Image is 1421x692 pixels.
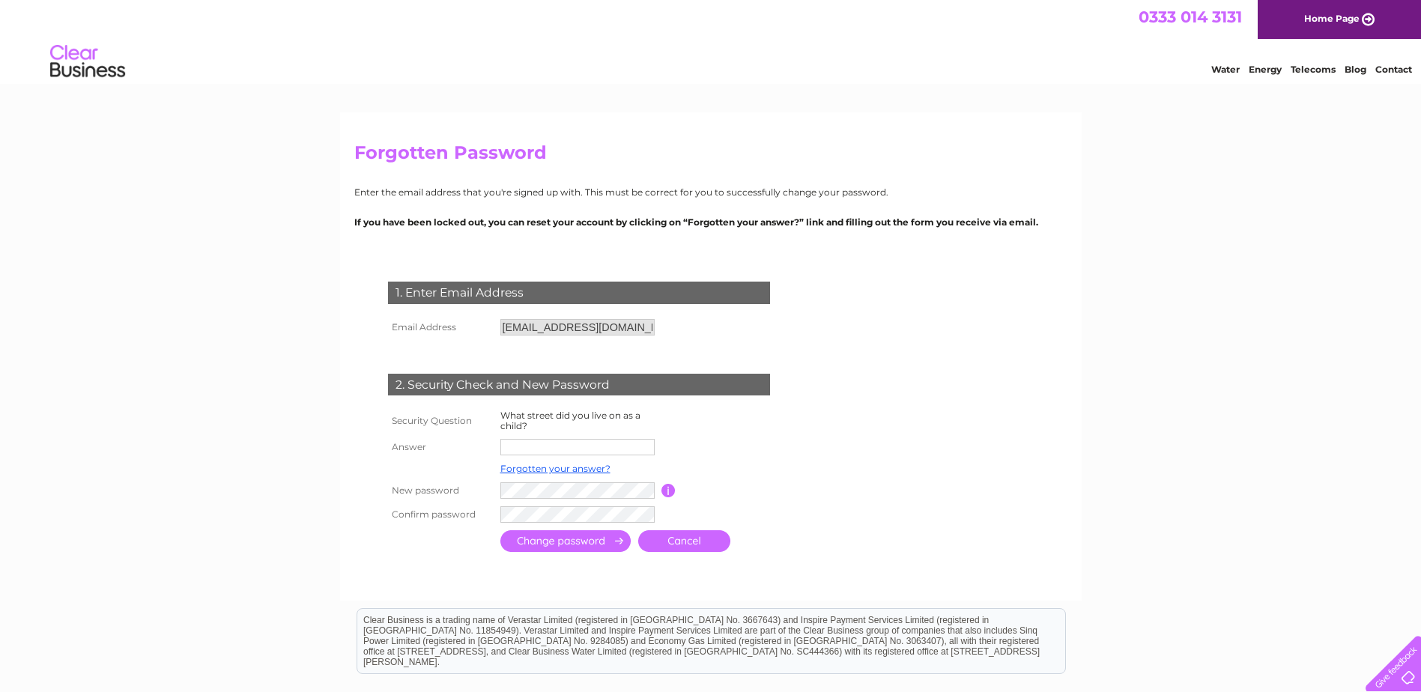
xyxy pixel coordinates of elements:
a: 0333 014 3131 [1139,7,1242,26]
a: Cancel [638,530,730,552]
input: Information [661,484,676,497]
div: 2. Security Check and New Password [388,374,770,396]
a: Telecoms [1291,64,1336,75]
input: Submit [500,530,631,552]
label: What street did you live on as a child? [500,410,640,431]
a: Water [1211,64,1240,75]
p: If you have been locked out, you can reset your account by clicking on “Forgotten your answer?” l... [354,215,1067,229]
th: Security Question [384,407,497,435]
img: logo.png [49,39,126,85]
th: New password [384,479,497,503]
th: Confirm password [384,503,497,526]
div: 1. Enter Email Address [388,282,770,304]
th: Answer [384,435,497,459]
a: Blog [1345,64,1366,75]
div: Clear Business is a trading name of Verastar Limited (registered in [GEOGRAPHIC_DATA] No. 3667643... [357,8,1065,73]
h2: Forgotten Password [354,142,1067,171]
a: Energy [1249,64,1282,75]
a: Contact [1375,64,1412,75]
th: Email Address [384,315,497,339]
p: Enter the email address that you're signed up with. This must be correct for you to successfully ... [354,185,1067,199]
a: Forgotten your answer? [500,463,610,474]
